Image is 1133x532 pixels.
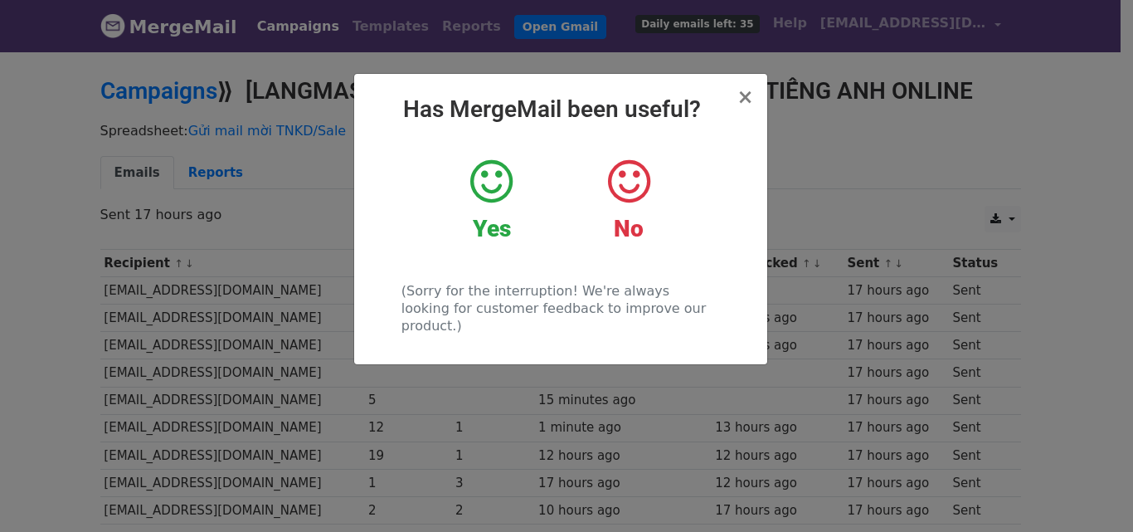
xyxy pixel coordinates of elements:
a: Yes [435,157,547,243]
p: (Sorry for the interruption! We're always looking for customer feedback to improve our product.) [401,282,719,334]
strong: No [614,215,644,242]
a: No [572,157,684,243]
h2: Has MergeMail been useful? [367,95,754,124]
button: Close [737,87,753,107]
strong: Yes [473,215,511,242]
span: × [737,85,753,109]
